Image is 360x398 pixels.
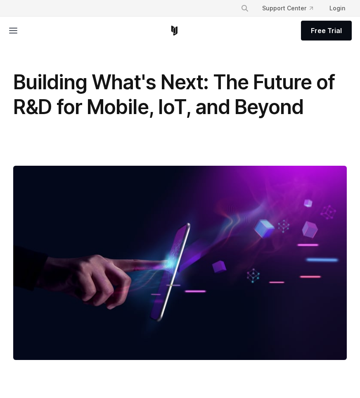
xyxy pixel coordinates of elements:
[323,1,352,16] a: Login
[311,26,342,36] span: Free Trial
[237,1,252,16] button: Search
[256,1,320,16] a: Support Center
[13,166,347,360] img: Building What's Next: The Future of R&D for Mobile, IoT, and Beyond
[13,70,335,119] span: Building What's Next: The Future of R&D for Mobile, IoT, and Beyond
[234,1,352,16] div: Navigation Menu
[301,21,352,41] a: Free Trial
[169,26,180,36] a: Corellium Home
